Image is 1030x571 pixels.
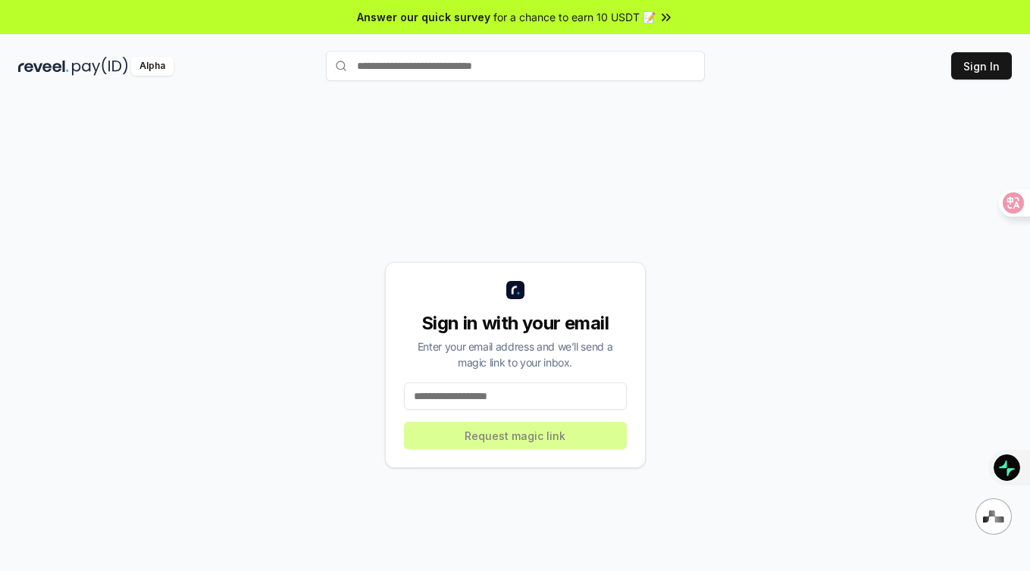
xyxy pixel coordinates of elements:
[404,339,627,370] div: Enter your email address and we’ll send a magic link to your inbox.
[493,9,656,25] span: for a chance to earn 10 USDT 📝
[72,57,128,76] img: pay_id
[983,510,1004,523] img: svg+xml,%3Csvg%20xmlns%3D%22http%3A%2F%2Fwww.w3.org%2F2000%2Fsvg%22%20width%3D%2228%22%20height%3...
[131,57,174,76] div: Alpha
[951,52,1012,80] button: Sign In
[18,57,69,76] img: reveel_dark
[357,9,490,25] span: Answer our quick survey
[404,311,627,335] div: Sign in with your email
[506,281,524,299] img: logo_small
